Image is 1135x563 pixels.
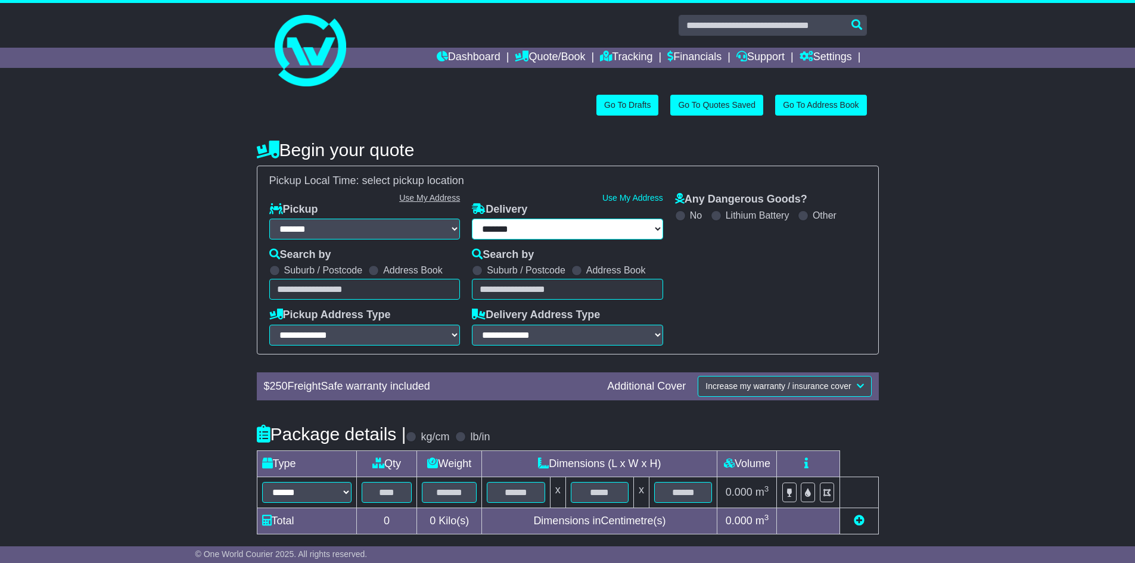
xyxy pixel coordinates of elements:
td: 0 [356,508,417,534]
sup: 3 [764,513,769,522]
td: Kilo(s) [417,508,482,534]
a: Go To Address Book [775,95,866,116]
div: Additional Cover [601,380,692,393]
label: Pickup [269,203,318,216]
label: Pickup Address Type [269,309,391,322]
a: Go To Drafts [596,95,658,116]
a: Tracking [600,48,652,68]
a: Settings [800,48,852,68]
td: Qty [356,450,417,477]
a: Go To Quotes Saved [670,95,763,116]
label: Suburb / Postcode [284,265,363,276]
span: m [755,486,769,498]
td: Total [257,508,356,534]
a: Dashboard [437,48,500,68]
label: No [690,210,702,221]
span: m [755,515,769,527]
a: Add new item [854,515,865,527]
span: 0.000 [726,486,752,498]
span: 0.000 [726,515,752,527]
label: lb/in [470,431,490,444]
span: select pickup location [362,175,464,186]
h4: Package details | [257,424,406,444]
td: Weight [417,450,482,477]
a: Quote/Book [515,48,585,68]
div: $ FreightSafe warranty included [258,380,602,393]
div: Pickup Local Time: [263,175,872,188]
label: Suburb / Postcode [487,265,565,276]
td: x [550,477,565,508]
button: Increase my warranty / insurance cover [698,376,871,397]
label: Delivery Address Type [472,309,600,322]
td: x [634,477,649,508]
label: Delivery [472,203,527,216]
label: Other [813,210,837,221]
label: Search by [269,248,331,262]
span: © One World Courier 2025. All rights reserved. [195,549,368,559]
label: Address Book [586,265,646,276]
label: Search by [472,248,534,262]
span: Increase my warranty / insurance cover [705,381,851,391]
td: Dimensions in Centimetre(s) [482,508,717,534]
label: Lithium Battery [726,210,789,221]
td: Dimensions (L x W x H) [482,450,717,477]
a: Financials [667,48,722,68]
td: Volume [717,450,777,477]
label: Any Dangerous Goods? [675,193,807,206]
span: 0 [430,515,436,527]
label: Address Book [383,265,443,276]
span: 250 [270,380,288,392]
a: Use My Address [602,193,663,203]
sup: 3 [764,484,769,493]
label: kg/cm [421,431,449,444]
td: Type [257,450,356,477]
a: Support [736,48,785,68]
h4: Begin your quote [257,140,879,160]
a: Use My Address [399,193,460,203]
